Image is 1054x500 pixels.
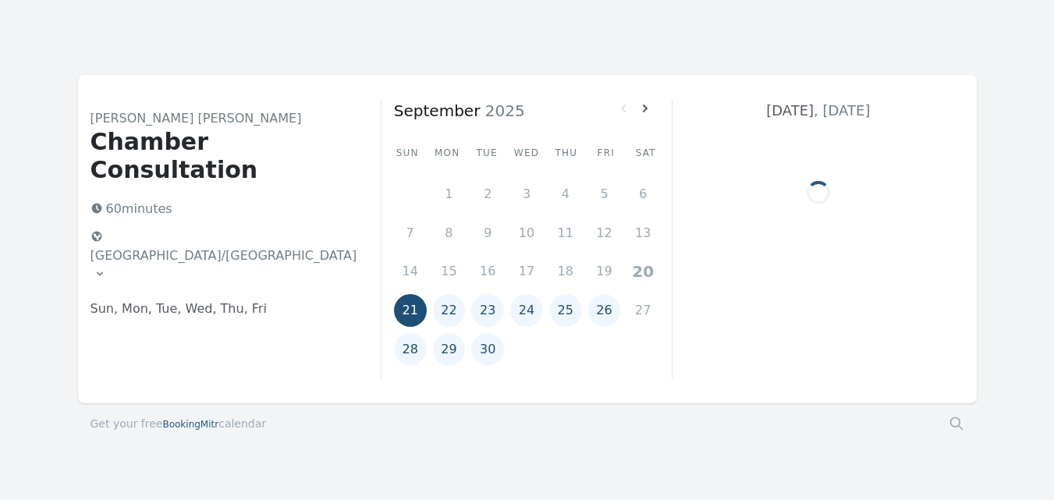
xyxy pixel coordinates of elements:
[394,101,481,120] strong: September
[588,178,621,211] button: 5
[162,419,218,430] span: BookingMitr
[549,178,582,211] button: 4
[549,256,582,289] button: 18
[84,225,364,287] button: [GEOGRAPHIC_DATA]/[GEOGRAPHIC_DATA]
[510,217,543,250] button: 10
[510,178,543,211] button: 3
[394,333,427,366] button: 28
[90,416,267,431] a: Get your freeBookingMitrcalendar
[433,294,466,327] button: 22
[471,178,504,211] button: 2
[433,333,466,366] button: 29
[588,256,621,289] button: 19
[626,256,659,289] button: 20
[549,217,582,250] button: 11
[471,256,504,289] button: 16
[814,102,870,119] span: , [DATE]
[394,294,427,327] button: 21
[626,294,659,327] button: 27
[588,294,621,327] button: 26
[510,294,543,327] button: 24
[552,147,580,159] div: Thu
[433,178,466,211] button: 1
[513,147,541,159] div: Wed
[90,300,356,318] p: Sun, Mon, Tue, Wed, Thu, Fri
[434,147,461,159] div: Mon
[592,147,619,159] div: Fri
[433,217,466,250] button: 8
[90,128,356,184] h1: Chamber Consultation
[632,147,659,159] div: Sat
[394,256,427,289] button: 14
[394,217,427,250] button: 7
[510,256,543,289] button: 17
[90,109,356,128] h2: [PERSON_NAME] [PERSON_NAME]
[766,102,814,119] strong: [DATE]
[433,256,466,289] button: 15
[588,217,621,250] button: 12
[474,147,501,159] div: Tue
[549,294,582,327] button: 25
[626,178,659,211] button: 6
[471,294,504,327] button: 23
[626,217,659,250] button: 13
[84,197,356,222] p: 60 minutes
[471,333,504,366] button: 30
[394,147,421,159] div: Sun
[471,217,504,250] button: 9
[480,101,524,120] span: 2025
